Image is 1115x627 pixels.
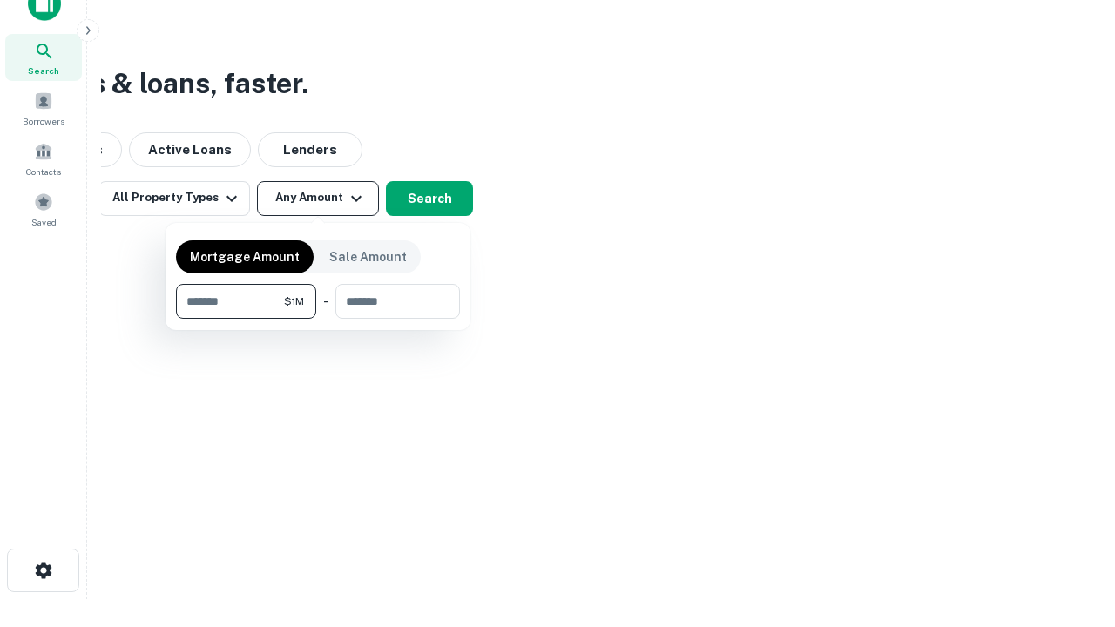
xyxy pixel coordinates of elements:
[329,247,407,266] p: Sale Amount
[284,293,304,309] span: $1M
[323,284,328,319] div: -
[1028,488,1115,571] iframe: Chat Widget
[190,247,300,266] p: Mortgage Amount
